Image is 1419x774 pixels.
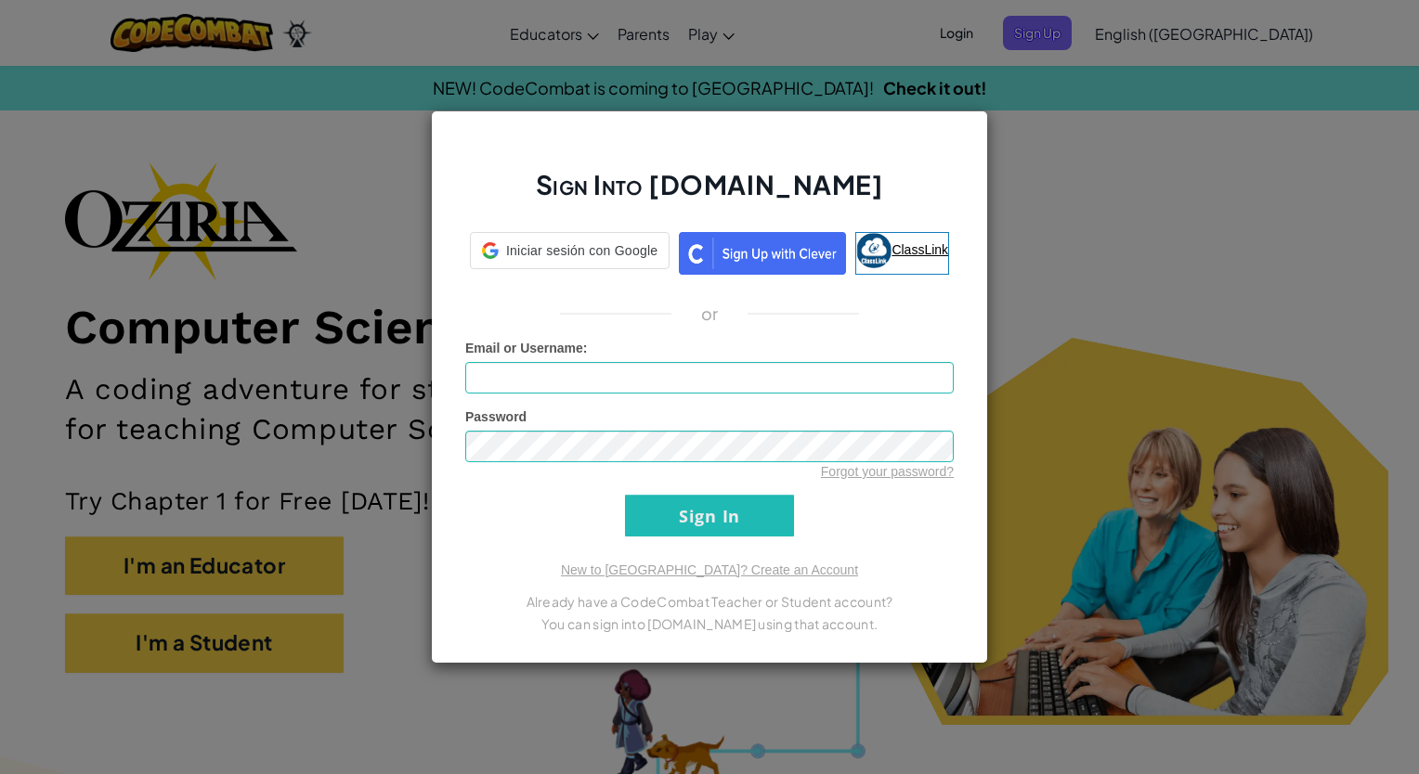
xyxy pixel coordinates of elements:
input: Sign In [625,495,794,536]
p: You can sign into [DOMAIN_NAME] using that account. [465,613,954,635]
p: Already have a CodeCombat Teacher or Student account? [465,590,954,613]
a: New to [GEOGRAPHIC_DATA]? Create an Account [561,562,858,577]
a: Forgot your password? [821,464,954,479]
span: Iniciar sesión con Google [506,241,657,260]
div: Iniciar sesión con Google [470,232,670,269]
img: classlink-logo-small.png [856,233,892,268]
h2: Sign Into [DOMAIN_NAME] [465,167,954,221]
span: ClassLink [892,242,948,257]
p: or [701,303,719,325]
a: Iniciar sesión con Google [470,232,670,275]
span: Email or Username [465,341,583,355]
img: clever_sso_button@2x.png [679,232,846,275]
label: : [465,339,588,357]
span: Password [465,409,527,424]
